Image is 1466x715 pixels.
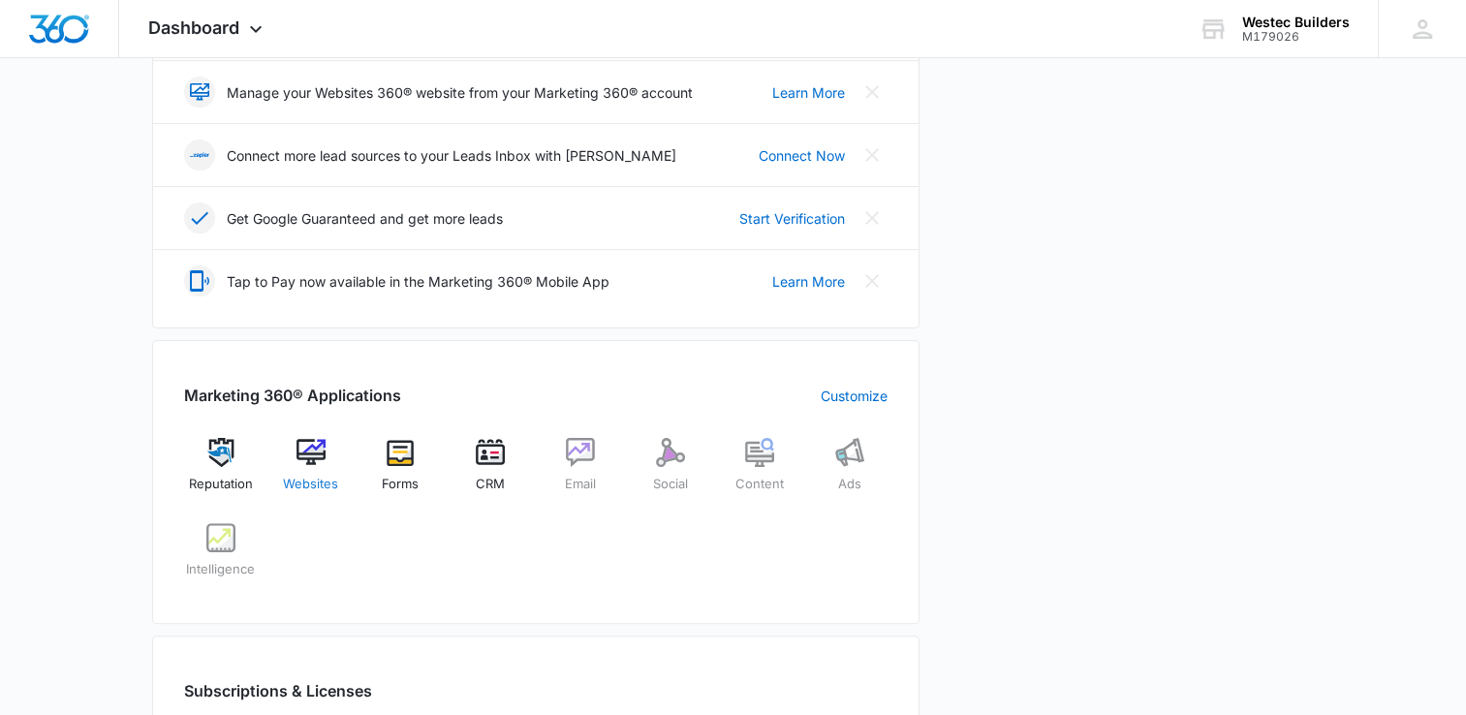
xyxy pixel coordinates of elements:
span: Websites [283,475,338,494]
span: CRM [476,475,505,494]
p: Tap to Pay now available in the Marketing 360® Mobile App [227,271,609,292]
span: Reputation [189,475,253,494]
span: Forms [382,475,419,494]
button: Close [857,265,888,296]
button: Close [857,140,888,171]
a: Intelligence [184,523,259,593]
a: Reputation [184,438,259,508]
button: Close [857,77,888,108]
p: Manage your Websites 360® website from your Marketing 360® account [227,82,693,103]
a: Learn More [772,82,845,103]
p: Get Google Guaranteed and get more leads [227,208,503,229]
a: Email [544,438,618,508]
a: CRM [453,438,528,508]
button: Close [857,202,888,233]
span: Ads [838,475,861,494]
a: Social [633,438,707,508]
h2: Subscriptions & Licenses [184,679,372,702]
a: Connect Now [759,145,845,166]
a: Learn More [772,271,845,292]
a: Customize [821,386,888,406]
a: Ads [813,438,888,508]
h2: Marketing 360® Applications [184,384,401,407]
span: Content [735,475,784,494]
span: Dashboard [148,17,239,38]
a: Start Verification [739,208,845,229]
a: Websites [273,438,348,508]
a: Forms [363,438,438,508]
span: Social [653,475,688,494]
p: Connect more lead sources to your Leads Inbox with [PERSON_NAME] [227,145,676,166]
a: Content [723,438,797,508]
div: account name [1242,15,1350,30]
div: account id [1242,30,1350,44]
span: Intelligence [186,560,255,579]
span: Email [565,475,596,494]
